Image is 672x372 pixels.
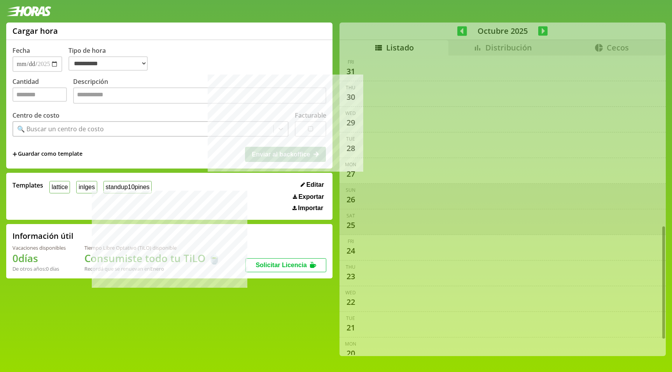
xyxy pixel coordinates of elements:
[12,251,66,265] h1: 0 días
[298,181,326,189] button: Editar
[295,111,326,120] label: Facturable
[73,77,326,106] label: Descripción
[84,265,220,272] div: Recordá que se renuevan en
[84,244,220,251] div: Tiempo Libre Optativo (TiLO) disponible
[12,244,66,251] div: Vacaciones disponibles
[12,231,73,241] h2: Información útil
[6,6,51,16] img: logotipo
[68,56,148,71] select: Tipo de hora
[12,87,67,102] input: Cantidad
[12,111,59,120] label: Centro de costo
[17,125,104,133] div: 🔍 Buscar un centro de costo
[12,150,17,158] span: +
[12,181,43,189] span: Templates
[103,181,152,193] button: standup10pines
[12,77,73,106] label: Cantidad
[76,181,97,193] button: inlges
[12,26,58,36] h1: Cargar hora
[290,193,326,201] button: Exportar
[245,258,326,272] button: Solicitar Licencia
[84,251,220,265] h1: Consumiste todo tu TiLO 🍵
[150,265,164,272] b: Enero
[12,46,30,55] label: Fecha
[12,150,82,158] span: +Guardar como template
[68,46,154,72] label: Tipo de hora
[12,265,66,272] div: De otros años: 0 días
[298,193,324,200] span: Exportar
[49,181,70,193] button: lattice
[255,262,307,268] span: Solicitar Licencia
[306,181,324,188] span: Editar
[298,205,323,212] span: Importar
[73,87,326,104] textarea: Descripción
